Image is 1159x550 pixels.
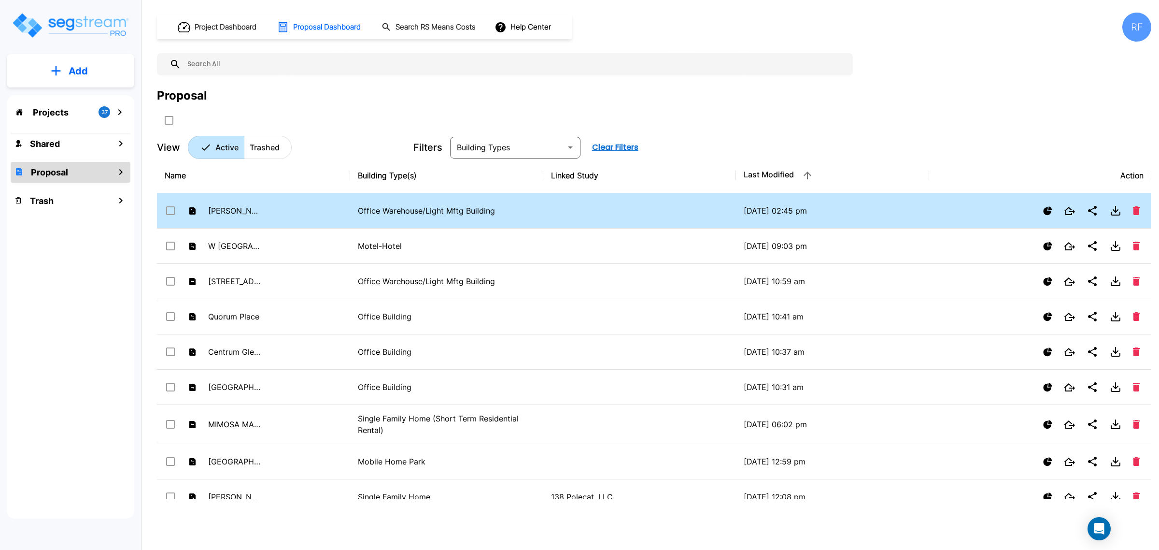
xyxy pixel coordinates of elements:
button: Delete [1129,489,1144,505]
p: [GEOGRAPHIC_DATA] [208,456,261,467]
h1: Proposal Dashboard [293,22,361,33]
p: Add [69,64,88,78]
button: Delete [1129,379,1144,395]
button: Delete [1129,273,1144,289]
button: Show Proposal Tiers [1039,273,1056,290]
button: Download [1106,201,1125,220]
p: Centrum Glenridge [208,346,261,358]
p: Office Building [358,346,536,358]
h1: Trash [30,194,54,207]
button: Help Center [493,18,555,36]
th: Building Type(s) [350,158,543,193]
p: View [157,140,180,155]
p: Projects [33,106,69,119]
p: Filters [413,140,442,155]
button: Open New Tab [1060,274,1079,289]
div: Platform [188,136,292,159]
button: Delete [1129,203,1144,219]
p: [DATE] 10:59 am [744,275,921,287]
button: Share [1083,307,1102,326]
button: Show Proposal Tiers [1039,489,1056,506]
h1: Proposal [31,166,68,179]
p: Office Warehouse/Light Mftg Building [358,205,536,217]
p: [PERSON_NAME] [PERSON_NAME] [208,205,261,217]
button: Share [1083,415,1102,434]
p: [DATE] 10:37 am [744,346,921,358]
p: MIMOSA MANOR LLC [208,419,261,430]
button: Clear Filters [588,138,642,157]
button: Share [1083,236,1102,256]
button: Open New Tab [1060,238,1079,254]
button: Download [1106,415,1125,434]
h1: Project Dashboard [195,22,256,33]
button: Share [1083,272,1102,291]
img: Logo [11,12,129,39]
button: Active [188,136,244,159]
p: [DATE] 12:59 pm [744,456,921,467]
p: Office Building [358,381,536,393]
button: Share [1083,201,1102,220]
button: Open New Tab [1060,454,1079,470]
p: Trashed [250,142,280,153]
p: [PERSON_NAME] and [PERSON_NAME] [208,491,261,503]
h1: Search RS Means Costs [396,22,476,33]
th: Linked Study [543,158,736,193]
button: Show Proposal Tiers [1039,238,1056,255]
p: [DATE] 10:41 am [744,311,921,322]
button: Open New Tab [1060,203,1079,219]
button: Delete [1129,308,1144,325]
button: Proposal Dashboard [273,17,366,37]
button: Show Proposal Tiers [1039,203,1056,219]
button: Show Proposal Tiers [1039,416,1056,433]
input: Search All [181,53,848,75]
button: Download [1106,487,1125,507]
p: [DATE] 06:02 pm [744,419,921,430]
button: SelectAll [159,111,179,130]
button: Delete [1129,416,1144,433]
button: Open New Tab [1060,344,1079,360]
p: Motel-Hotel [358,240,536,252]
div: Name [165,170,342,181]
button: Search RS Means Costs [378,18,481,37]
button: Download [1106,236,1125,256]
button: Share [1083,452,1102,471]
button: Download [1106,272,1125,291]
button: Open New Tab [1060,309,1079,325]
button: Project Dashboard [174,16,262,38]
button: Open [564,141,577,154]
button: Open New Tab [1060,489,1079,505]
button: Download [1106,307,1125,326]
button: Open New Tab [1060,417,1079,433]
p: [DATE] 12:08 pm [744,491,921,503]
p: [GEOGRAPHIC_DATA] [208,381,261,393]
p: Single Family Home (Short Term Residential Rental) [358,413,536,436]
p: Single Family Home [358,491,536,503]
button: Download [1106,452,1125,471]
button: Show Proposal Tiers [1039,308,1056,325]
button: Trashed [244,136,292,159]
button: Add [7,57,134,85]
div: Open Intercom Messenger [1088,517,1111,540]
th: Last Modified [736,158,929,193]
p: Office Building [358,311,536,322]
p: [STREET_ADDRESS] [208,275,261,287]
p: 37 [101,108,108,116]
p: [DATE] 02:45 pm [744,205,921,217]
button: Show Proposal Tiers [1039,453,1056,470]
button: Open New Tab [1060,379,1079,395]
p: W [GEOGRAPHIC_DATA] [208,240,261,252]
button: Show Proposal Tiers [1039,379,1056,396]
button: Download [1106,377,1125,397]
input: Building Types [453,141,562,154]
button: Delete [1129,453,1144,470]
button: Share [1083,487,1102,507]
p: [DATE] 10:31 am [744,381,921,393]
p: Mobile Home Park [358,456,536,467]
p: Office Warehouse/Light Mftg Building [358,275,536,287]
button: Delete [1129,238,1144,254]
div: RF [1122,13,1151,42]
button: Share [1083,342,1102,362]
button: Delete [1129,344,1144,360]
p: Active [215,142,239,153]
p: [DATE] 09:03 pm [744,240,921,252]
